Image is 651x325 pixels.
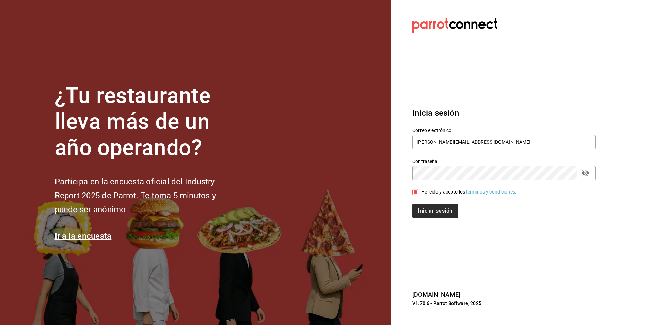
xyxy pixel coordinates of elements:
a: Términos y condiciones. [465,189,517,195]
label: Contraseña [412,159,596,164]
h1: ¿Tu restaurante lleva más de un año operando? [55,83,239,161]
input: Ingresa tu correo electrónico [412,135,596,149]
p: V1.70.6 - Parrot Software, 2025. [412,300,596,307]
button: passwordField [580,167,591,179]
button: Iniciar sesión [412,204,458,218]
label: Correo electrónico [412,128,596,133]
div: He leído y acepto los [421,188,517,196]
a: [DOMAIN_NAME] [412,291,460,298]
h3: Inicia sesión [412,107,596,119]
h2: Participa en la encuesta oficial del Industry Report 2025 de Parrot. Te toma 5 minutos y puede se... [55,175,239,216]
a: Ir a la encuesta [55,231,112,241]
